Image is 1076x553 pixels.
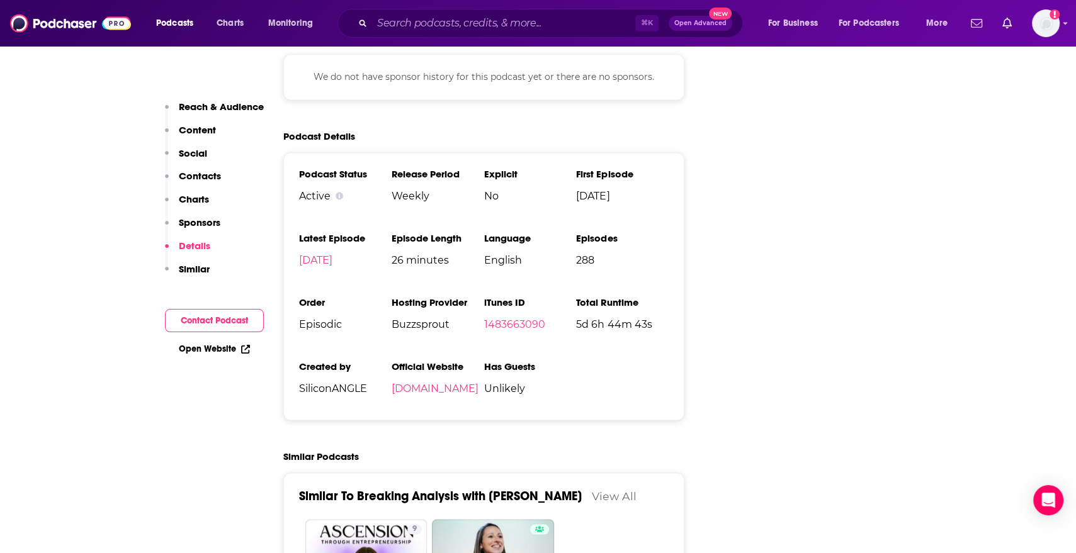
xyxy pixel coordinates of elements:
a: 9 [407,524,422,534]
button: open menu [259,13,329,33]
span: ⌘ K [635,15,659,31]
button: Contact Podcast [165,309,264,332]
a: Similar To Breaking Analysis with [PERSON_NAME] [299,488,582,504]
button: Open AdvancedNew [669,16,732,31]
h3: Explicit [484,168,576,180]
button: open menu [759,13,834,33]
h3: Created by [299,360,392,372]
h2: Podcast Details [283,130,355,142]
button: Reach & Audience [165,101,264,124]
button: Charts [165,193,209,216]
p: Contacts [179,170,221,182]
h3: Hosting Provider [391,296,484,308]
h3: Has Guests [484,360,576,372]
div: Open Intercom Messenger [1033,485,1063,515]
span: [DATE] [576,190,669,202]
h3: Episodes [576,232,669,244]
h3: First Episode [576,168,669,180]
a: Charts [208,13,251,33]
button: open menu [830,13,917,33]
button: open menu [917,13,963,33]
button: open menu [147,13,210,33]
p: Social [179,147,207,159]
button: Contacts [165,170,221,193]
span: 5d 6h 44m 43s [576,318,669,330]
h3: Episode Length [391,232,484,244]
button: Similar [165,263,210,286]
img: User Profile [1032,9,1060,37]
span: Podcasts [156,14,193,32]
button: Show profile menu [1032,9,1060,37]
p: Similar [179,263,210,275]
span: 288 [576,254,669,266]
span: Charts [217,14,244,32]
span: 26 minutes [391,254,484,266]
p: Sponsors [179,216,220,228]
span: Unlikely [484,383,576,394]
h3: iTunes ID [484,296,576,308]
p: Reach & Audience [179,101,264,113]
h3: Order [299,296,392,308]
span: No [484,190,576,202]
h3: Podcast Status [299,168,392,180]
p: Charts [179,193,209,205]
a: [DOMAIN_NAME] [391,383,478,394]
button: Social [165,147,207,170]
span: For Podcasters [839,14,899,32]
div: Active [299,190,392,202]
p: Content [179,124,216,136]
span: Monitoring [268,14,313,32]
button: Content [165,124,216,147]
h3: Latest Episode [299,232,392,244]
a: [DATE] [299,254,332,266]
span: Open Advanced [674,20,727,26]
a: 1483663090 [484,318,545,330]
h3: Language [484,232,576,244]
a: View All [592,489,637,503]
span: 9 [412,523,417,535]
a: Show notifications dropdown [997,13,1017,34]
span: English [484,254,576,266]
button: Details [165,240,210,263]
svg: Add a profile image [1050,9,1060,20]
div: Search podcasts, credits, & more... [349,9,755,38]
span: For Business [768,14,818,32]
a: Show notifications dropdown [966,13,987,34]
span: More [926,14,948,32]
span: Episodic [299,318,392,330]
button: Sponsors [165,216,220,240]
h3: Total Runtime [576,296,669,308]
input: Search podcasts, credits, & more... [372,13,635,33]
a: Open Website [179,344,250,354]
span: SiliconANGLE [299,383,392,394]
span: Weekly [391,190,484,202]
span: Buzzsprout [391,318,484,330]
p: We do not have sponsor history for this podcast yet or there are no sponsors. [299,70,669,84]
h3: Release Period [391,168,484,180]
img: Podchaser - Follow, Share and Rate Podcasts [10,11,131,35]
h3: Official Website [391,360,484,372]
span: Logged in as mdaniels [1032,9,1060,37]
span: New [709,8,732,20]
p: Details [179,240,210,252]
h2: Similar Podcasts [283,450,359,462]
